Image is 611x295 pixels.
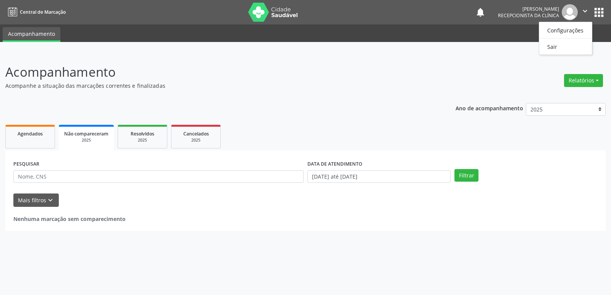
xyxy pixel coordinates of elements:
label: PESQUISAR [13,158,39,170]
span: Central de Marcação [20,9,66,15]
button: notifications [475,7,486,18]
p: Acompanhe a situação das marcações correntes e finalizadas [5,82,425,90]
div: 2025 [177,137,215,143]
div: [PERSON_NAME] [498,6,559,12]
span: Não compareceram [64,131,108,137]
button: Relatórios [564,74,603,87]
label: DATA DE ATENDIMENTO [307,158,362,170]
p: Ano de acompanhamento [456,103,523,113]
ul:  [539,22,592,55]
button: Mais filtroskeyboard_arrow_down [13,193,59,207]
a: Acompanhamento [3,27,60,42]
button: Filtrar [454,169,478,182]
a: Central de Marcação [5,6,66,18]
strong: Nenhuma marcação sem comparecimento [13,215,126,222]
input: Nome, CNS [13,170,304,183]
div: 2025 [123,137,162,143]
a: Sair [539,41,592,52]
span: Recepcionista da clínica [498,12,559,19]
span: Cancelados [183,131,209,137]
button: apps [592,6,606,19]
span: Resolvidos [131,131,154,137]
i:  [581,7,589,15]
input: Selecione um intervalo [307,170,451,183]
p: Acompanhamento [5,63,425,82]
button:  [578,4,592,20]
img: img [562,4,578,20]
a: Configurações [539,25,592,35]
i: keyboard_arrow_down [46,196,55,205]
div: 2025 [64,137,108,143]
span: Agendados [18,131,43,137]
